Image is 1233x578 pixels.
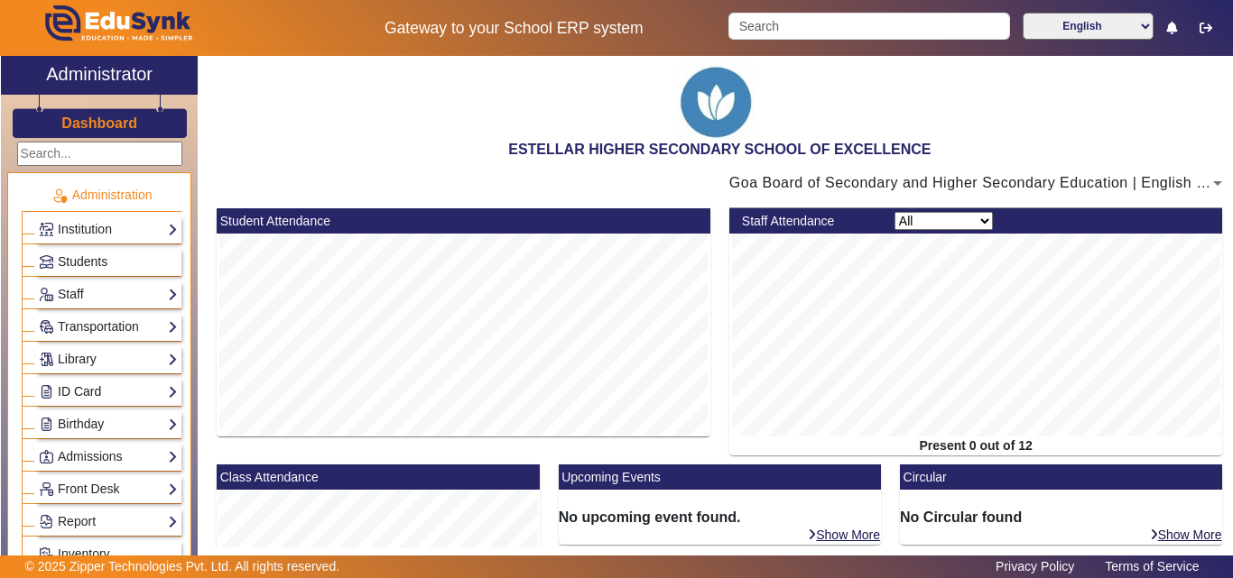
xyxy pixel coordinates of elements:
[39,252,178,272] a: Students
[217,208,710,234] mat-card-header: Student Attendance
[60,114,138,133] a: Dashboard
[732,212,885,231] div: Staff Attendance
[46,63,153,85] h2: Administrator
[58,546,110,561] span: Inventory
[217,464,539,490] mat-card-header: Class Attendance
[40,547,53,561] img: Inventory.png
[208,141,1232,158] h2: ESTELLAR HIGHER SECONDARY SCHOOL OF EXCELLENCE
[319,19,710,38] h5: Gateway to your School ERP system
[51,188,68,204] img: Administration.png
[1149,527,1223,543] a: Show More
[1,56,198,95] a: Administrator
[559,509,881,526] h6: No upcoming event found.
[39,544,178,564] a: Inventory
[58,254,107,269] span: Students
[728,13,1009,40] input: Search
[674,60,765,141] img: afff17ed-f07d-48d0-85c8-3cb05a64c1b3
[807,527,881,543] a: Show More
[1096,555,1208,578] a: Terms of Service
[25,557,340,576] p: © 2025 Zipper Technologies Pvt. Ltd. All rights reserved.
[17,142,182,166] input: Search...
[900,509,1222,526] h6: No Circular found
[729,436,1223,455] div: Present 0 out of 12
[40,255,53,269] img: Students.png
[987,555,1083,578] a: Privacy Policy
[900,464,1222,490] mat-card-header: Circular
[61,115,137,132] h3: Dashboard
[559,464,881,490] mat-card-header: Upcoming Events
[22,186,181,205] p: Administration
